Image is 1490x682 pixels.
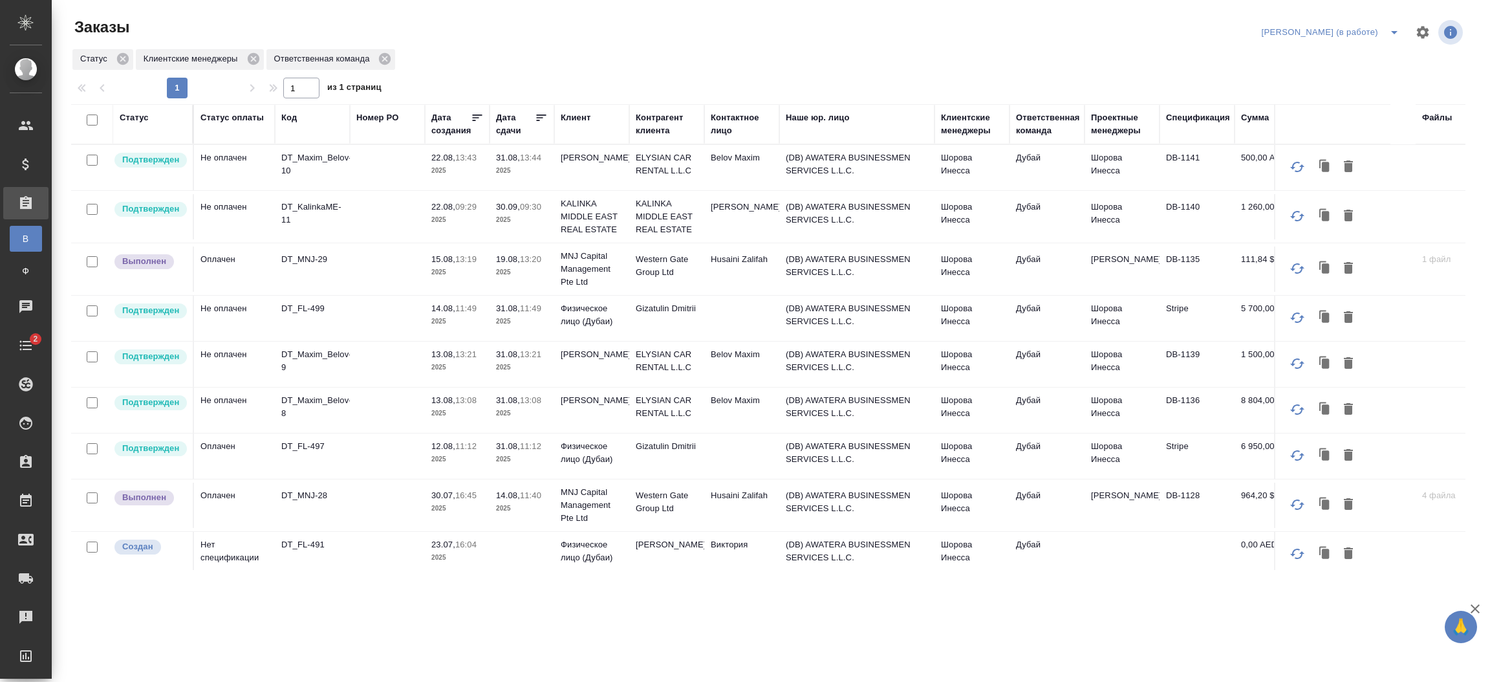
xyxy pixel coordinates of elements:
p: 13:19 [455,254,477,264]
td: 8 804,00 AED [1235,388,1299,433]
p: Подтвержден [122,203,179,215]
p: 31.08, [496,153,520,162]
td: Дубай [1010,388,1085,433]
div: Выставляет КМ после уточнения всех необходимых деталей и получения согласия клиента на запуск. С ... [113,440,186,457]
p: 2025 [431,164,483,177]
a: В [10,226,42,252]
td: DB-1140 [1160,194,1235,239]
td: DB-1141 [1160,145,1235,190]
p: 2025 [431,266,483,279]
p: Выполнен [122,255,166,268]
button: Удалить [1337,155,1359,179]
td: Дубай [1010,296,1085,341]
p: 13:08 [455,395,477,405]
div: Выставляет ПМ после сдачи и проведения начислений. Последний этап для ПМа [113,489,186,507]
p: DT_Maxim_Belov-8 [281,394,343,420]
button: Удалить [1337,305,1359,330]
p: 22.08, [431,153,455,162]
td: Belov Maxim [704,342,779,387]
p: 2025 [496,315,548,328]
td: 5 700,00 AED [1235,296,1299,341]
div: Статус [120,111,149,124]
p: 13:43 [455,153,477,162]
td: Дубай [1010,247,1085,292]
p: 09:29 [455,202,477,212]
span: 2 [25,333,45,346]
td: Шорова Инесса [934,532,1010,577]
p: 13:21 [520,349,541,359]
td: Виктория [704,532,779,577]
p: 13:20 [520,254,541,264]
td: Не оплачен [194,388,275,433]
p: 2025 [431,214,483,226]
p: Подтвержден [122,350,179,363]
a: Ф [10,258,42,284]
p: 13:44 [520,153,541,162]
p: 31.08, [496,395,520,405]
p: 31.08, [496,441,520,451]
td: 964,20 $ [1235,483,1299,528]
td: Шорова Инесса [934,194,1010,239]
p: Статус [80,52,112,65]
p: 16:04 [455,540,477,549]
td: DB-1128 [1160,483,1235,528]
div: Проектные менеджеры [1091,111,1153,137]
p: 11:12 [520,441,541,451]
p: [PERSON_NAME] [561,348,623,361]
p: 23.07, [431,540,455,549]
button: Обновить [1282,440,1313,471]
p: 11:12 [455,441,477,451]
td: Оплачен [194,247,275,292]
td: (DB) AWATERA BUSINESSMEN SERVICES L.L.C. [779,247,934,292]
p: 14.08, [431,303,455,313]
p: Создан [122,540,153,553]
td: 500,00 AED [1235,145,1299,190]
p: 2025 [496,453,548,466]
button: Удалить [1337,204,1359,228]
div: Выставляется автоматически при создании заказа [113,538,186,556]
button: Клонировать [1313,155,1337,179]
div: Спецификация [1166,111,1230,124]
td: Шорова Инесса [934,483,1010,528]
p: 14.08, [496,490,520,500]
div: Клиентские менеджеры [136,49,264,70]
td: Не оплачен [194,296,275,341]
p: 2025 [431,502,483,515]
div: Ответственная команда [1016,111,1080,137]
td: Husaini Zalifah [704,483,779,528]
div: Клиент [561,111,590,124]
button: 🙏 [1445,611,1477,643]
td: Шорова Инесса [934,342,1010,387]
p: ELYSIAN CAR RENTAL L.L.C [636,348,698,374]
td: (DB) AWATERA BUSINESSMEN SERVICES L.L.C. [779,296,934,341]
button: Удалить [1337,542,1359,566]
p: 11:49 [520,303,541,313]
td: Шорова Инесса [1085,296,1160,341]
button: Удалить [1337,492,1359,517]
p: Физическое лицо (Дубаи) [561,440,623,466]
div: Выставляет КМ после уточнения всех необходимых деталей и получения согласия клиента на запуск. С ... [113,394,186,412]
td: Оплачен [194,483,275,528]
td: DB-1136 [1160,388,1235,433]
p: Western Gate Group Ltd [636,253,698,279]
p: Физическое лицо (Дубаи) [561,538,623,564]
button: Клонировать [1313,542,1337,566]
p: 4 файла [1422,489,1484,502]
td: [PERSON_NAME] [1085,483,1160,528]
p: 2025 [496,502,548,515]
p: 19.08, [496,254,520,264]
button: Обновить [1282,253,1313,284]
div: Дата сдачи [496,111,535,137]
p: KALINKA MIDDLE EAST REAL ESTATE [636,197,698,236]
div: split button [1258,22,1407,43]
p: 2025 [431,453,483,466]
button: Удалить [1337,256,1359,281]
p: DT_FL-491 [281,538,343,551]
div: Код [281,111,297,124]
td: Дубай [1010,194,1085,239]
p: MNJ Capital Management Pte Ltd [561,486,623,525]
p: Подтвержден [122,304,179,317]
td: DB-1139 [1160,342,1235,387]
button: Обновить [1282,201,1313,232]
td: [PERSON_NAME] [704,194,779,239]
